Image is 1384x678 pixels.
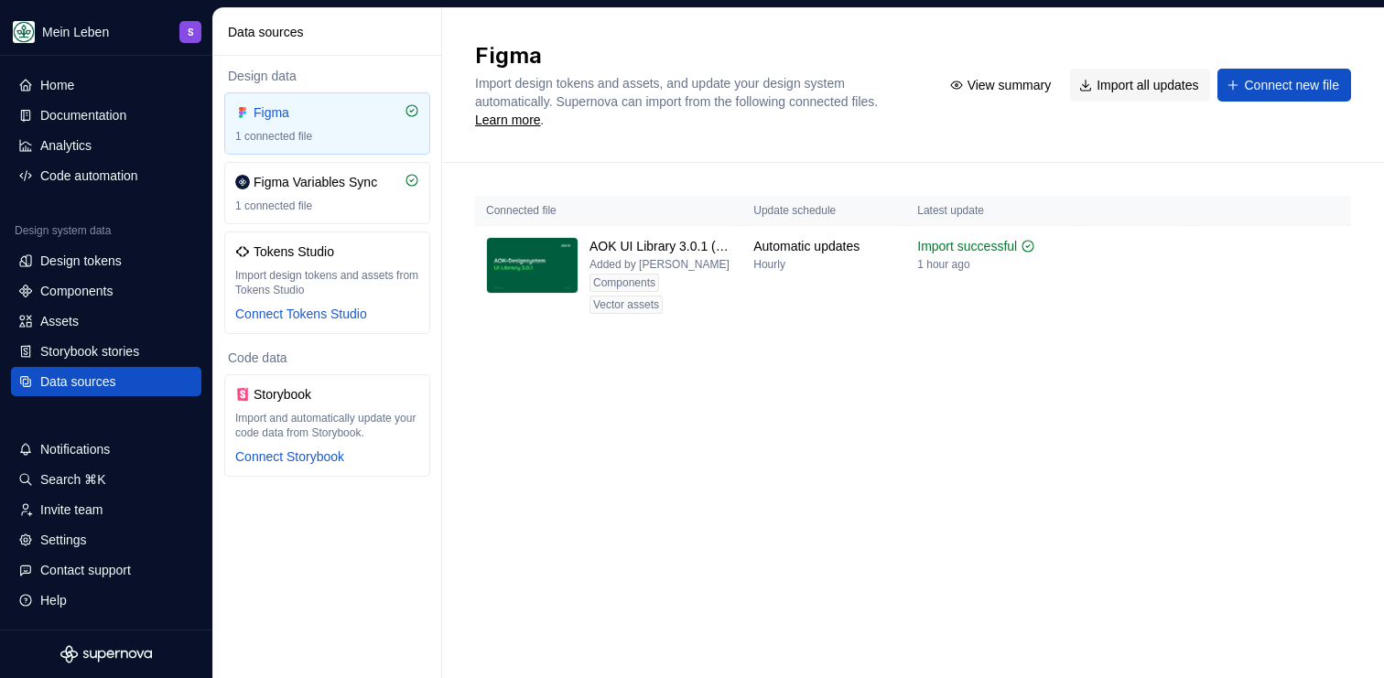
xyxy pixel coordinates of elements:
div: Components [40,282,113,300]
span: Import design tokens and assets, and update your design system automatically. Supernova can impor... [475,76,878,109]
div: Data sources [228,23,434,41]
div: Import and automatically update your code data from Storybook. [235,411,419,440]
th: Latest update [906,196,1079,226]
div: Tokens Studio [254,242,341,261]
div: Search ⌘K [40,470,106,489]
button: View summary [941,69,1064,102]
a: Analytics [11,131,201,160]
div: Import successful [917,237,1017,255]
button: Search ⌘K [11,465,201,494]
div: Components [589,274,659,292]
a: Invite team [11,495,201,524]
div: Mein Leben [42,23,109,41]
span: View summary [968,76,1052,94]
svg: Supernova Logo [60,645,152,663]
a: Design tokens [11,246,201,275]
div: 1 connected file [235,199,419,213]
div: Added by [PERSON_NAME] [589,257,730,272]
div: Assets [40,312,79,330]
div: Storybook stories [40,342,139,361]
div: Figma Variables Sync [254,173,377,191]
img: df5db9ef-aba0-4771-bf51-9763b7497661.png [13,21,35,43]
a: Figma Variables Sync1 connected file [224,162,430,224]
button: Import all updates [1070,69,1210,102]
div: Contact support [40,561,131,579]
h2: Figma [475,41,919,70]
div: Code data [224,349,430,367]
div: Hourly [753,257,785,272]
button: Help [11,586,201,615]
div: S [188,25,194,39]
div: Home [40,76,74,94]
a: Home [11,70,201,100]
button: Connect new file [1217,69,1351,102]
div: Data sources [40,372,115,391]
a: Assets [11,307,201,336]
div: Analytics [40,136,92,155]
div: 1 connected file [235,129,419,144]
div: Notifications [40,440,110,458]
th: Connected file [475,196,742,226]
div: Settings [40,531,87,549]
a: Learn more [475,111,541,129]
span: Connect new file [1244,76,1339,94]
a: Tokens StudioImport design tokens and assets from Tokens StudioConnect Tokens Studio [224,231,430,334]
div: Design system data [15,223,111,238]
div: 1 hour ago [917,257,969,272]
button: Notifications [11,435,201,464]
a: Code automation [11,161,201,190]
a: Storybook stories [11,337,201,366]
div: Import design tokens and assets from Tokens Studio [235,268,419,297]
button: Mein LebenS [4,12,209,51]
div: AOK UI Library 3.0.1 (adesso) [589,237,731,255]
a: StorybookImport and automatically update your code data from Storybook.Connect Storybook [224,374,430,477]
button: Connect Storybook [235,447,344,466]
div: Figma [254,103,341,122]
div: Invite team [40,500,103,519]
div: Storybook [254,385,341,404]
div: Design tokens [40,252,122,270]
a: Documentation [11,101,201,130]
a: Components [11,276,201,306]
a: Figma1 connected file [224,92,430,155]
div: Design data [224,67,430,85]
div: Documentation [40,106,126,124]
a: Settings [11,525,201,554]
div: Vector assets [589,296,663,314]
div: Code automation [40,167,138,185]
span: Import all updates [1097,76,1198,94]
div: Help [40,591,67,609]
button: Connect Tokens Studio [235,305,367,323]
button: Contact support [11,555,201,585]
span: . [475,96,881,127]
a: Data sources [11,367,201,396]
th: Update schedule [742,196,906,226]
div: Automatic updates [753,237,860,255]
